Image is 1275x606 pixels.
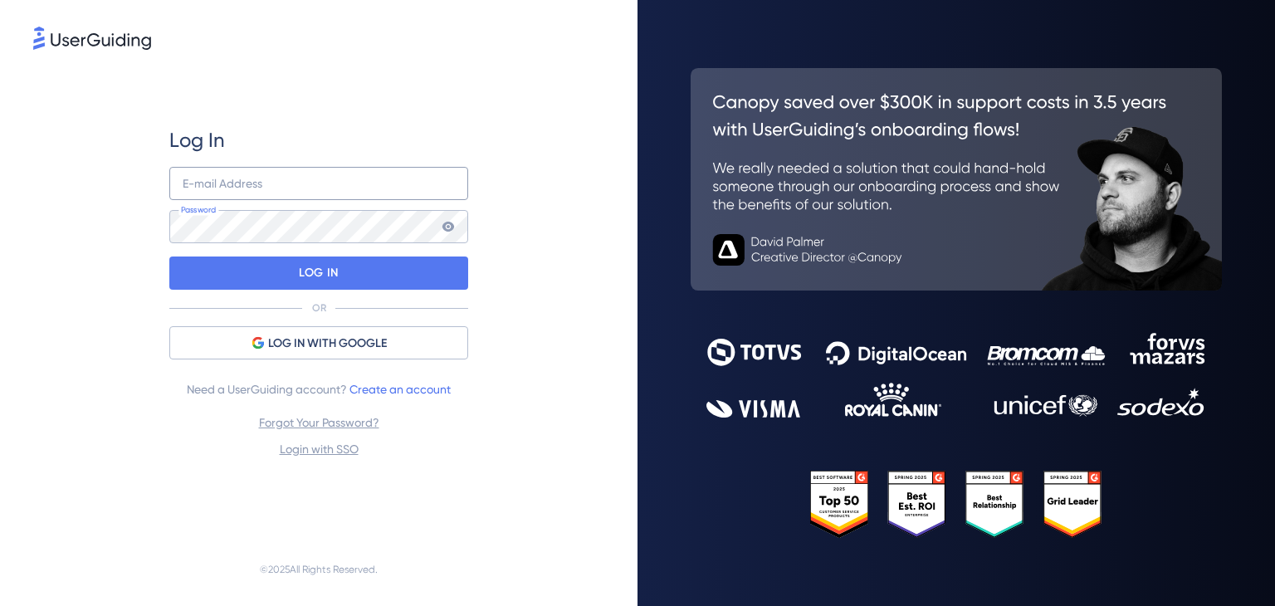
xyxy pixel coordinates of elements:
p: OR [312,301,326,315]
span: © 2025 All Rights Reserved. [260,560,378,579]
input: example@company.com [169,167,468,200]
img: 25303e33045975176eb484905ab012ff.svg [810,471,1102,537]
a: Login with SSO [280,442,359,456]
img: 8faab4ba6bc7696a72372aa768b0286c.svg [33,27,151,50]
span: Log In [169,127,225,154]
a: Forgot Your Password? [259,416,379,429]
span: LOG IN WITH GOOGLE [268,334,387,354]
p: LOG IN [299,260,338,286]
a: Create an account [349,383,451,396]
span: Need a UserGuiding account? [187,379,451,399]
img: 26c0aa7c25a843aed4baddd2b5e0fa68.svg [691,68,1222,291]
img: 9302ce2ac39453076f5bc0f2f2ca889b.svg [706,333,1206,418]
